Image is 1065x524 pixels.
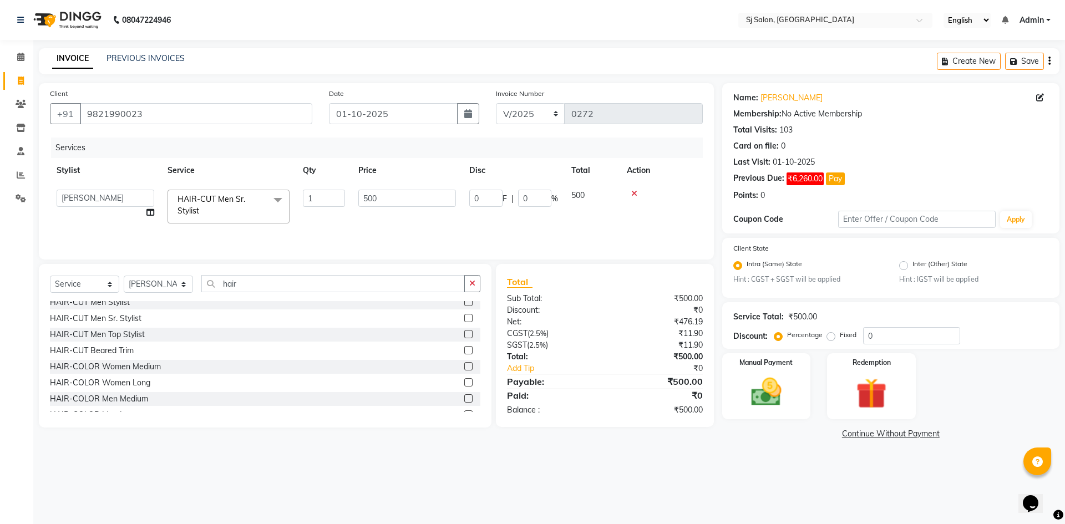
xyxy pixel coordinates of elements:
[605,375,711,388] div: ₹500.00
[499,316,605,328] div: Net:
[530,329,546,338] span: 2.5%
[177,194,245,216] span: HAIR-CUT Men Sr. Stylist
[503,193,507,205] span: F
[733,92,758,104] div: Name:
[499,293,605,304] div: Sub Total:
[733,108,782,120] div: Membership:
[50,297,130,308] div: HAIR-CUT Men Stylist
[201,275,465,292] input: Search or Scan
[50,103,81,124] button: +91
[499,375,605,388] div: Payable:
[50,345,134,357] div: HAIR-CUT Beared Trim
[565,158,620,183] th: Total
[50,89,68,99] label: Client
[620,158,703,183] th: Action
[622,363,711,374] div: ₹0
[496,89,544,99] label: Invoice Number
[733,140,779,152] div: Card on file:
[605,316,711,328] div: ₹476.19
[499,351,605,363] div: Total:
[747,259,802,272] label: Intra (Same) State
[529,340,546,349] span: 2.5%
[733,274,883,284] small: Hint : CGST + SGST will be applied
[50,361,161,373] div: HAIR-COLOR Women Medium
[724,428,1057,440] a: Continue Without Payment
[733,190,758,201] div: Points:
[499,363,622,374] a: Add Tip
[122,4,171,35] b: 08047224946
[199,206,204,216] a: x
[605,389,711,402] div: ₹0
[733,108,1048,120] div: No Active Membership
[733,124,777,136] div: Total Visits:
[605,351,711,363] div: ₹500.00
[840,330,856,340] label: Fixed
[773,156,815,168] div: 01-10-2025
[788,311,817,323] div: ₹500.00
[50,409,138,421] div: HAIR-COLOR Men Long
[551,193,558,205] span: %
[1000,211,1032,228] button: Apply
[605,404,711,416] div: ₹500.00
[499,389,605,402] div: Paid:
[499,404,605,416] div: Balance :
[733,311,784,323] div: Service Total:
[80,103,312,124] input: Search by Name/Mobile/Email/Code
[329,89,344,99] label: Date
[937,53,1001,70] button: Create New
[50,329,145,340] div: HAIR-CUT Men Top Stylist
[787,330,823,340] label: Percentage
[50,377,150,389] div: HAIR-COLOR Women Long
[733,156,770,168] div: Last Visit:
[733,213,838,225] div: Coupon Code
[28,4,104,35] img: logo
[507,328,528,338] span: CGST
[733,330,768,342] div: Discount:
[463,158,565,183] th: Disc
[50,393,148,405] div: HAIR-COLOR Men Medium
[51,138,711,158] div: Services
[787,172,824,185] span: ₹6,260.00
[507,340,527,350] span: SGST
[1018,480,1054,513] iframe: chat widget
[853,358,891,368] label: Redemption
[605,339,711,351] div: ₹11.90
[52,49,93,69] a: INVOICE
[499,328,605,339] div: ( )
[1020,14,1044,26] span: Admin
[742,374,792,410] img: _cash.svg
[605,293,711,304] div: ₹500.00
[846,374,896,413] img: _gift.svg
[760,92,823,104] a: [PERSON_NAME]
[912,259,967,272] label: Inter (Other) State
[760,190,765,201] div: 0
[161,158,296,183] th: Service
[779,124,793,136] div: 103
[499,339,605,351] div: ( )
[739,358,793,368] label: Manual Payment
[826,172,845,185] button: Pay
[605,304,711,316] div: ₹0
[50,313,141,324] div: HAIR-CUT Men Sr. Stylist
[571,190,585,200] span: 500
[296,158,352,183] th: Qty
[511,193,514,205] span: |
[733,243,769,253] label: Client State
[352,158,463,183] th: Price
[507,276,532,288] span: Total
[50,158,161,183] th: Stylist
[838,211,996,228] input: Enter Offer / Coupon Code
[899,274,1048,284] small: Hint : IGST will be applied
[733,172,784,185] div: Previous Due:
[605,328,711,339] div: ₹11.90
[499,304,605,316] div: Discount:
[1005,53,1044,70] button: Save
[106,53,185,63] a: PREVIOUS INVOICES
[781,140,785,152] div: 0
